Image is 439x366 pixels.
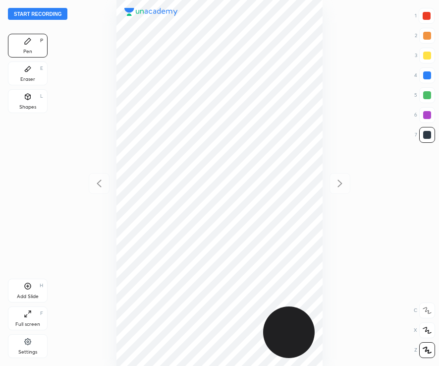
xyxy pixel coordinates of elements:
div: Shapes [19,105,36,110]
div: 2 [415,28,435,44]
div: C [414,303,435,318]
div: 4 [414,67,435,83]
div: P [40,38,43,43]
div: Z [414,342,435,358]
div: Pen [23,49,32,54]
div: X [414,322,435,338]
div: L [40,94,43,99]
div: Eraser [20,77,35,82]
div: 5 [414,87,435,103]
div: Settings [18,350,37,355]
div: E [40,66,43,71]
div: Full screen [15,322,40,327]
div: F [40,311,43,316]
button: Start recording [8,8,67,20]
div: Add Slide [17,294,39,299]
div: H [40,283,43,288]
div: 3 [415,48,435,63]
img: logo.38c385cc.svg [124,8,178,16]
div: 7 [415,127,435,143]
div: 6 [414,107,435,123]
div: 1 [415,8,435,24]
